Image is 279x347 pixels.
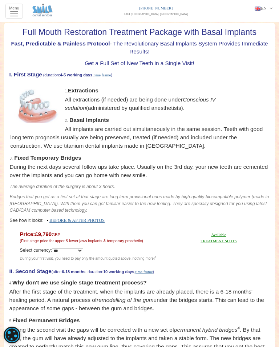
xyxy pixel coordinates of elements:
i: Conscious IV sedation [65,96,216,111]
span: 2. [65,119,68,123]
i: Bridges that you get as a first set at that stage are long term provisional ones made by high-qua... [10,194,269,213]
span: Menu [9,6,19,10]
h2: Get a Full Set of New Teeth in a Single Visit! [9,59,270,68]
span: GBP [52,232,60,237]
span: (after: , duration: , ) [51,270,154,274]
button: Menu [5,4,23,19]
p: Price: [20,231,161,244]
p: All implants are carried out simultaneously in the same session. Teeth with good long term progno... [11,116,270,150]
a: time frame [136,270,153,274]
a: EN [255,5,274,12]
a: BEFORE & AFTER PHOTOS [49,218,105,223]
span: £9,790 [35,231,60,237]
div: Select currency: [20,247,161,254]
i: The average duration of the surgery is about 3 hours. [10,184,115,189]
p: All extractions (if needed) are being done under (administered by qualified anesthetists). [11,86,270,112]
span: 3. [10,156,13,160]
h1: Full Mouth Restoration Treatment Package with Basal Implants [9,21,270,38]
a: AvailableTREATMENT SLOTS [201,232,236,243]
div: See how it looks: [10,217,270,224]
h2: - The Revolutionary Basal Implants System Provides Immediate Results! [9,40,270,55]
p: After the first stage of the treatment, when the implants are already placed, there is a 6-18 mon... [9,278,270,312]
a: time frame [94,73,111,77]
span: (First stage price for upper & lower jaws implants & temporary prosthetic) [20,239,143,243]
p: During the next days several follow ups take place. Usually on the 3rd day, your new teeth are ce... [10,153,270,179]
span: I. First Stage [9,71,42,77]
img: Smile Dental Services - Bulgaria [32,4,53,16]
sup: 3 [155,256,156,259]
img: 1.Fixed Bridge Over Implants (Immediate Loading) [11,78,65,127]
b: Why don't we use single stage treatment process? [12,279,147,286]
strong: 10 working days [103,270,134,274]
sup: 4 [238,326,240,330]
b: Fixed Permanent Bridges [12,317,80,323]
strong: 4-5 working days [60,73,92,77]
span: 1. [65,89,68,93]
b: Basal Implants [69,117,109,123]
i: permanent hybrid bridges [174,327,240,333]
span: 1504 [GEOGRAPHIC_DATA], [GEOGRAPHIC_DATA] [124,12,187,16]
span: (duration: , ) [43,73,112,77]
img: dot.gif [47,220,48,222]
span: II. Second Stage [9,268,52,274]
b: Extractions [68,87,98,93]
b: Fixed Temporary Bridges [14,155,81,161]
a: [PHONE_NUMBER] [139,6,173,10]
span: 4. [9,281,12,285]
b: Fast, Predictable & Painless Protocol [11,40,110,47]
span: 5. [9,319,12,323]
span: EN [260,5,267,11]
i: remodelling of the gum [97,297,154,303]
div: Cookie consent button [4,327,20,343]
p: During your first visit, you need to pay only the amount quoted above, nothing more! [20,256,161,261]
strong: 6-18 months [62,270,85,274]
